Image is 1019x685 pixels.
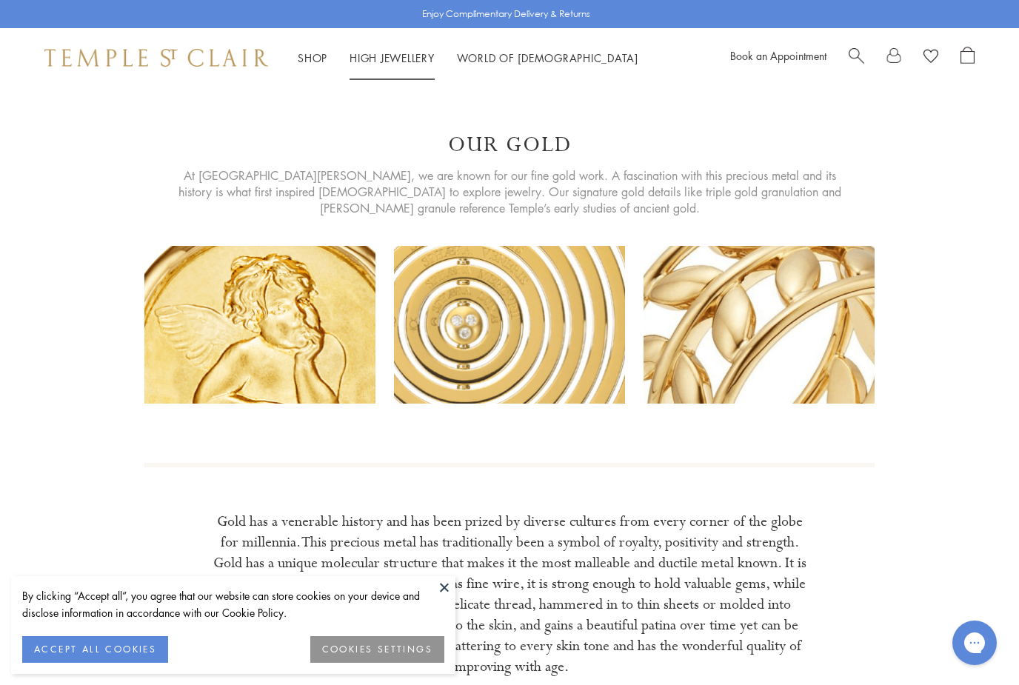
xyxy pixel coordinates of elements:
button: ACCEPT ALL COOKIES [22,636,168,663]
img: our-gold1_628x.png [144,246,375,404]
a: View Wishlist [923,47,938,69]
p: Enjoy Complimentary Delivery & Returns [422,7,590,21]
h1: Our Gold [448,132,572,158]
a: Search [849,47,864,69]
a: Book an Appointment [730,48,826,63]
img: our-gold3_900x.png [644,246,875,404]
a: High JewelleryHigh Jewellery [350,50,435,65]
div: By clicking “Accept all”, you agree that our website can store cookies on your device and disclos... [22,587,444,621]
nav: Main navigation [298,49,638,67]
img: Temple St. Clair [44,49,268,67]
button: COOKIES SETTINGS [310,636,444,663]
iframe: Gorgias live chat messenger [945,615,1004,670]
img: our-gold2_628x.png [394,246,625,404]
a: Open Shopping Bag [960,47,975,69]
span: At [GEOGRAPHIC_DATA][PERSON_NAME], we are known for our fine gold work. A fascination with this p... [178,167,841,216]
a: ShopShop [298,50,327,65]
a: World of [DEMOGRAPHIC_DATA]World of [DEMOGRAPHIC_DATA] [457,50,638,65]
